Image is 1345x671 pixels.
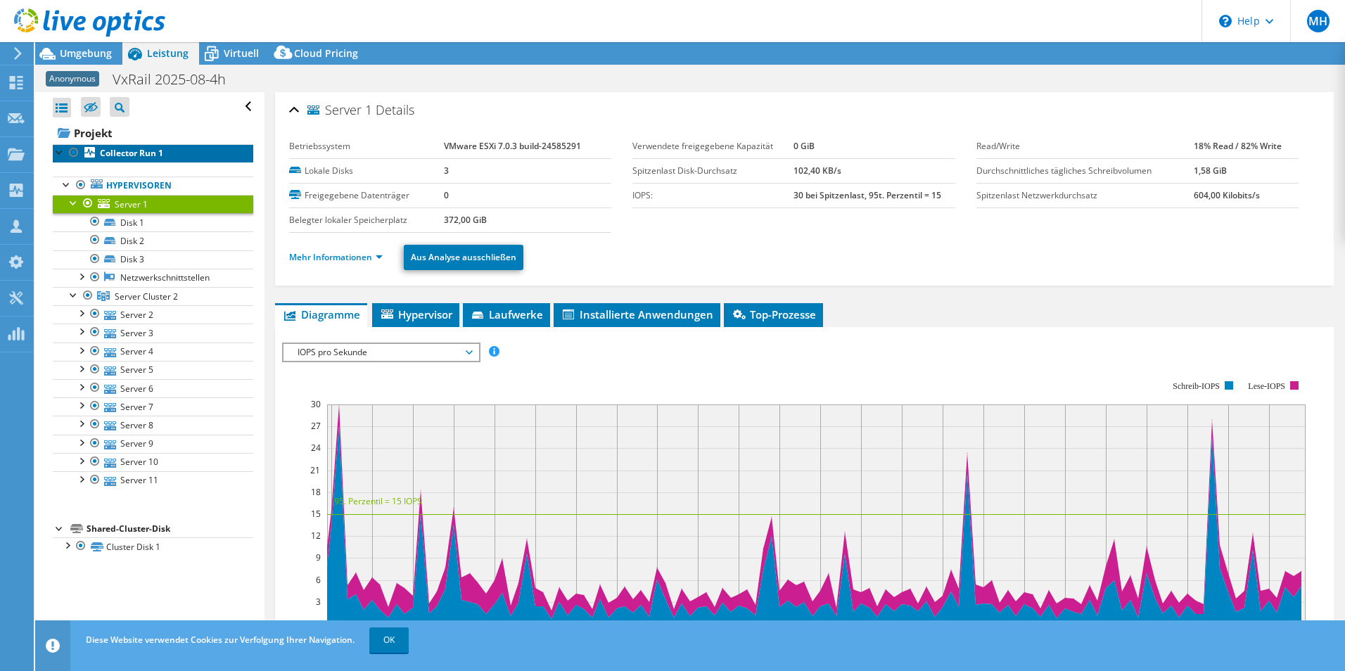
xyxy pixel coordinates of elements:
a: Aus Analyse ausschließen [404,245,523,270]
text: 21 [310,464,320,476]
span: Laufwerke [470,307,543,321]
label: Durchschnittliches tägliches Schreibvolumen [976,164,1194,178]
span: Virtuell [224,46,259,60]
a: Netzwerkschnittstellen [53,269,253,287]
a: Server 3 [53,324,253,342]
a: Disk 1 [53,213,253,231]
b: 18% Read / 82% Write [1194,140,1282,152]
a: Server 10 [53,453,253,471]
span: Diagramme [282,307,360,321]
b: 3 [444,165,449,177]
span: Server 1 [307,103,372,117]
text: 24 [311,442,321,454]
text: 9 [316,551,321,563]
label: Freigegebene Datenträger [289,188,445,203]
a: Server 6 [53,379,253,397]
text: Schreib-IOPS [1173,381,1220,391]
span: Server 1 [115,198,148,210]
b: 102,40 KB/s [793,165,841,177]
label: Read/Write [976,139,1194,153]
label: Lokale Disks [289,164,445,178]
b: 372,00 GiB [444,214,487,226]
a: Server 2 [53,305,253,324]
a: Server 11 [53,471,253,490]
label: Spitzenlast Netzwerkdurchsatz [976,188,1194,203]
text: 95. Perzentil = 15 IOPS [334,495,422,507]
span: Anonymous [46,71,99,87]
a: Hypervisoren [53,177,253,195]
span: Server Cluster 2 [115,290,178,302]
label: Spitzenlast Disk-Durchsatz [632,164,793,178]
a: Server 4 [53,343,253,361]
a: Collector Run 1 [53,144,253,162]
span: Diese Website verwendet Cookies zur Verfolgung Ihrer Navigation. [86,634,355,646]
text: 18 [311,486,321,498]
span: Cloud Pricing [294,46,358,60]
b: 30 bei Spitzenlast, 95t. Perzentil = 15 [793,189,941,201]
a: OK [369,627,409,653]
a: Server 9 [53,435,253,453]
b: VMware ESXi 7.0.3 build-24585291 [444,140,581,152]
span: Hypervisor [379,307,452,321]
text: 30 [311,398,321,410]
a: Mehr Informationen [289,251,383,263]
span: IOPS pro Sekunde [291,344,471,361]
h1: VxRail 2025-08-4h [106,72,248,87]
a: Server 1 [53,195,253,213]
a: Server 7 [53,397,253,416]
a: Server 5 [53,361,253,379]
b: 0 GiB [793,140,815,152]
span: Leistung [147,46,189,60]
a: Cluster Disk 1 [53,537,253,556]
span: MH [1307,10,1330,32]
label: IOPS: [632,188,793,203]
a: Disk 2 [53,231,253,250]
b: 0 [444,189,449,201]
span: Installierte Anwendungen [561,307,713,321]
span: Umgebung [60,46,112,60]
b: 1,58 GiB [1194,165,1227,177]
div: Shared-Cluster-Disk [87,520,253,537]
text: 15 [311,508,321,520]
a: Projekt [53,122,253,144]
b: 604,00 Kilobits/s [1194,189,1260,201]
svg: \n [1219,15,1232,27]
a: Server Cluster 2 [53,287,253,305]
text: 12 [311,530,321,542]
b: Collector Run 1 [100,147,163,159]
span: Top-Prozesse [731,307,816,321]
label: Verwendete freigegebene Kapazität [632,139,793,153]
span: Details [376,101,414,118]
label: Belegter lokaler Speicherplatz [289,213,445,227]
text: Lese-IOPS [1248,381,1285,391]
label: Betriebssystem [289,139,445,153]
text: 27 [311,420,321,432]
text: 0 [316,618,321,630]
text: 6 [316,574,321,586]
text: 3 [316,596,321,608]
a: Disk 3 [53,250,253,269]
a: Server 8 [53,416,253,434]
